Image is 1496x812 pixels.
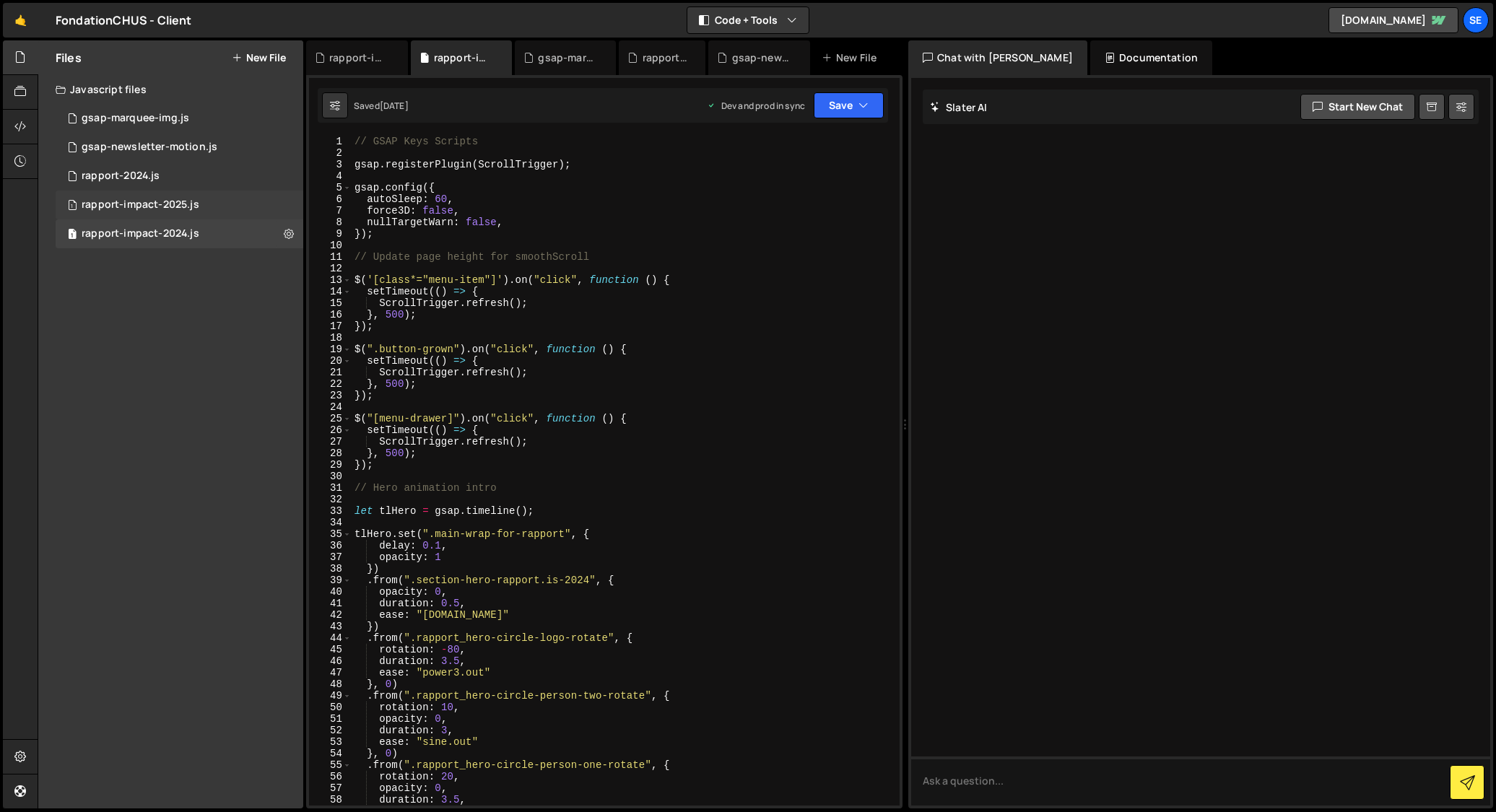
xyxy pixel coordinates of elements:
div: 22 [309,378,352,390]
div: Saved [354,100,409,112]
div: 38 [309,563,352,575]
div: 37 [309,551,352,563]
div: 21 [309,367,352,378]
span: 1 [68,201,77,212]
div: 31 [309,482,352,494]
div: 28 [309,448,352,459]
div: 43 [309,621,352,632]
div: 15 [309,297,352,309]
div: Documentation [1090,40,1212,75]
a: [DOMAIN_NAME] [1328,7,1458,33]
div: gsap-newsletter-motion.js [732,51,793,65]
div: 52 [309,725,352,736]
div: 13 [309,274,352,286]
div: 46 [309,655,352,667]
div: 39 [309,575,352,586]
h2: Slater AI [930,100,988,114]
div: [DATE] [380,100,409,112]
div: rapport-2024.js [82,170,160,183]
div: 5 [309,182,352,193]
div: 42 [309,609,352,621]
div: 50 [309,702,352,713]
div: 3 [309,159,352,170]
div: 20 [309,355,352,367]
div: 58 [309,794,352,806]
a: 🤙 [3,3,38,38]
div: 35 [309,528,352,540]
button: Code + Tools [687,7,809,33]
div: 25 [309,413,352,424]
div: gsap-newsletter-motion.js [82,141,217,154]
div: 17 [309,320,352,332]
div: 45 [309,644,352,655]
div: rapport-impact-2025.js [82,198,199,211]
span: 1 [68,230,77,241]
div: 4 [309,170,352,182]
div: 56 [309,771,352,782]
div: 14 [309,286,352,297]
div: 57 [309,782,352,794]
div: 44 [309,632,352,644]
div: gsap-marquee-img.js [538,51,599,65]
div: 27 [309,436,352,448]
div: rapport-impact-2024.js [56,219,303,248]
div: FondationCHUS - Client [56,12,192,29]
div: 19 [309,344,352,355]
h2: Files [56,50,82,66]
div: 49 [309,690,352,702]
div: 10 [309,240,352,251]
div: 16 [309,309,352,320]
div: 40 [309,586,352,598]
div: 34 [309,517,352,528]
div: 30 [309,471,352,482]
div: Chat with [PERSON_NAME] [908,40,1087,75]
div: 51 [309,713,352,725]
div: 53 [309,736,352,748]
div: 32 [309,494,352,505]
div: Javascript files [38,75,303,104]
button: Start new chat [1300,94,1415,120]
div: 24 [309,401,352,413]
div: gsap-marquee-img.js [82,112,189,125]
a: Se [1463,7,1489,33]
div: rapport-2024.js [643,51,689,65]
div: 54 [309,748,352,759]
div: 11 [309,251,352,263]
div: rapport-2024.js [56,162,303,191]
div: 18 [309,332,352,344]
div: 33 [309,505,352,517]
div: 23 [309,390,352,401]
div: 36 [309,540,352,551]
div: New File [822,51,882,65]
div: 12 [309,263,352,274]
div: 26 [309,424,352,436]
div: 29 [309,459,352,471]
div: 9197/37632.js [56,104,303,133]
div: 8 [309,217,352,228]
button: New File [232,52,286,64]
div: 55 [309,759,352,771]
div: rapport-impact-2025.js [329,51,390,65]
div: 48 [309,678,352,690]
div: 47 [309,667,352,678]
div: 41 [309,598,352,609]
div: 6 [309,193,352,205]
button: Save [814,92,884,118]
div: Dev and prod in sync [707,100,805,112]
div: rapport-impact-2025.js [56,191,303,219]
div: rapport-impact-2024.js [434,51,495,65]
div: 2 [309,147,352,159]
div: 7 [309,205,352,217]
div: 1 [309,136,352,147]
div: 9197/47368.js [56,133,303,162]
div: 9 [309,228,352,240]
div: rapport-impact-2024.js [82,227,199,240]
